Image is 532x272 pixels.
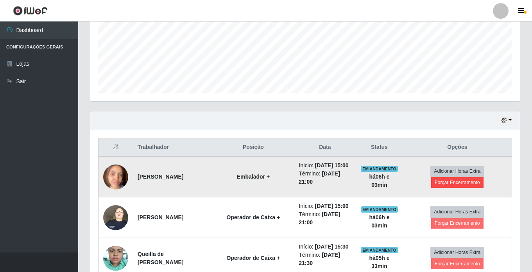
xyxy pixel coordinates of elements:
[103,201,128,234] img: 1723623614898.jpeg
[431,258,484,269] button: Forçar Encerramento
[299,202,351,210] li: Início:
[294,138,356,157] th: Data
[237,174,270,180] strong: Embalador +
[138,174,183,180] strong: [PERSON_NAME]
[315,162,349,168] time: [DATE] 15:00
[361,206,398,213] span: EM ANDAMENTO
[13,6,48,16] img: CoreUI Logo
[430,206,484,217] button: Adicionar Horas Extra
[138,251,183,265] strong: Queilla de [PERSON_NAME]
[431,218,484,229] button: Forçar Encerramento
[133,138,212,157] th: Trabalhador
[103,160,128,193] img: 1752674508092.jpeg
[299,161,351,170] li: Início:
[356,138,403,157] th: Status
[369,214,389,229] strong: há 06 h e 03 min
[138,214,183,220] strong: [PERSON_NAME]
[361,166,398,172] span: EM ANDAMENTO
[315,203,349,209] time: [DATE] 15:00
[299,251,351,267] li: Término:
[299,243,351,251] li: Início:
[299,170,351,186] li: Término:
[369,255,389,269] strong: há 05 h e 33 min
[227,214,280,220] strong: Operador de Caixa +
[430,247,484,258] button: Adicionar Horas Extra
[430,166,484,177] button: Adicionar Horas Extra
[361,247,398,253] span: EM ANDAMENTO
[369,174,389,188] strong: há 06 h e 03 min
[212,138,294,157] th: Posição
[299,210,351,227] li: Término:
[315,243,349,250] time: [DATE] 15:30
[403,138,512,157] th: Opções
[431,177,484,188] button: Forçar Encerramento
[227,255,280,261] strong: Operador de Caixa +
